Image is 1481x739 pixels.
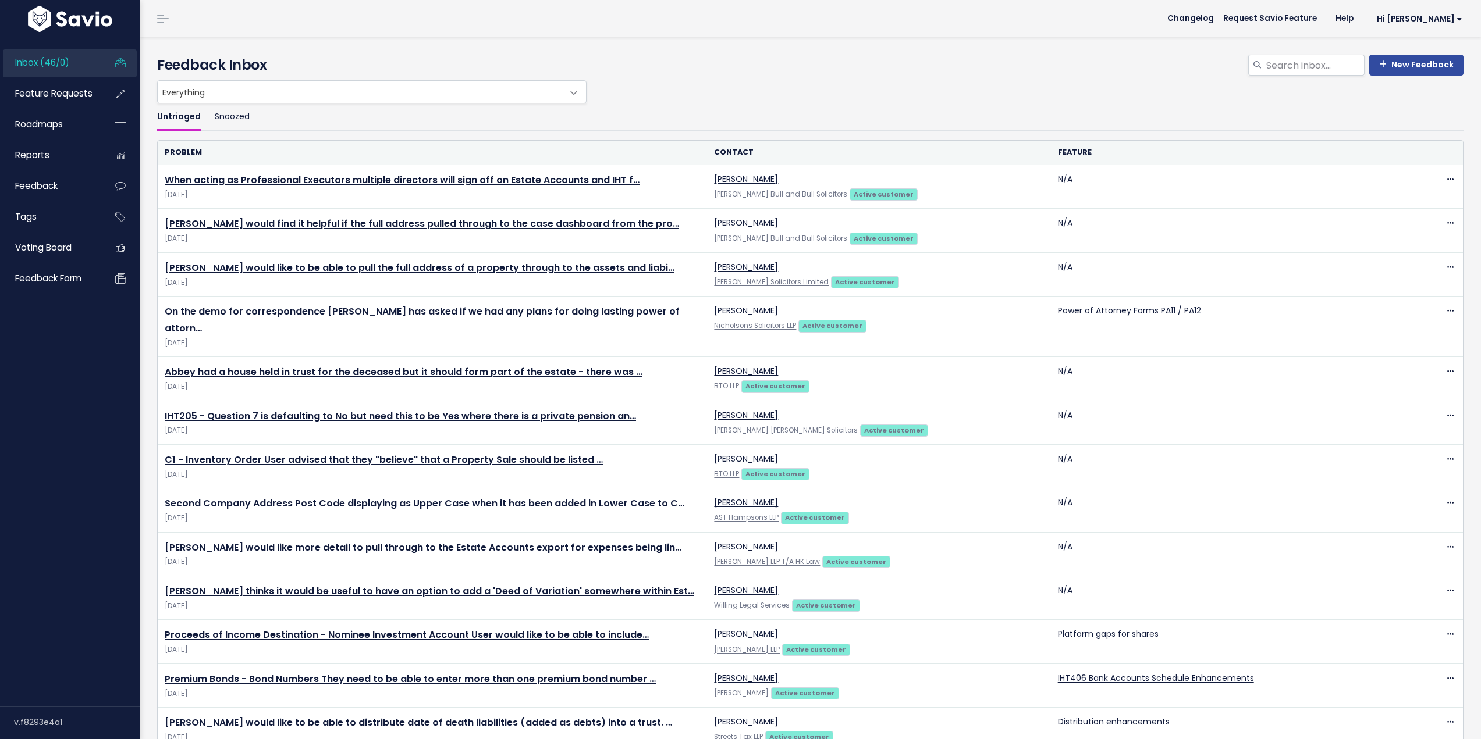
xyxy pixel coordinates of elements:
a: IHT205 - Question 7 is defaulting to No but need this to be Yes where there is a private pension an… [165,409,636,423]
a: On the demo for correspondence [PERSON_NAME] has asked if we had any plans for doing lasting powe... [165,305,680,335]
a: Active customer [741,380,809,391]
td: N/A [1051,488,1394,532]
a: Snoozed [215,103,250,131]
span: [DATE] [165,189,700,201]
a: C1 - Inventory Order User advised that they "believe" that a Property Sale should be listed … [165,453,603,466]
td: N/A [1051,576,1394,620]
a: [PERSON_NAME] [714,453,778,465]
a: [PERSON_NAME] [PERSON_NAME] Solicitors [714,426,858,435]
strong: Active customer [745,469,805,479]
span: [DATE] [165,469,700,481]
a: When acting as Professional Executors multiple directors will sign off on Estate Accounts and IHT f… [165,173,640,187]
a: [PERSON_NAME] would like to be able to distribute date of death liabilities (added as debts) into... [165,716,672,729]
a: Reports [3,142,97,169]
a: [PERSON_NAME] [714,688,769,698]
a: [PERSON_NAME] Bull and Bull Solicitors [714,190,847,199]
span: Hi [PERSON_NAME] [1377,15,1462,23]
a: [PERSON_NAME] [714,365,778,377]
a: [PERSON_NAME] [714,497,778,508]
a: Active customer [781,511,848,523]
span: Everything [157,80,587,103]
a: [PERSON_NAME] [714,584,778,596]
a: BTO LLP [714,469,739,479]
a: Active customer [822,555,890,567]
a: Voting Board [3,234,97,261]
img: logo-white.9d6f32f41409.svg [25,6,115,32]
th: Feature [1051,141,1394,165]
a: Active customer [798,319,866,331]
a: [PERSON_NAME] thinks it would be useful to have an option to add a 'Deed of Variation' somewhere ... [165,584,694,598]
span: [DATE] [165,688,700,700]
a: Untriaged [157,103,201,131]
span: [DATE] [165,600,700,612]
a: Proceeds of Income Destination - Nominee Investment Account User would like to be able to include… [165,628,649,641]
span: Tags [15,210,37,223]
strong: Active customer [854,190,914,199]
a: Feature Requests [3,80,97,107]
h4: Feedback Inbox [157,55,1464,76]
a: Feedback form [3,265,97,292]
strong: Active customer [835,277,895,287]
a: [PERSON_NAME] Solicitors Limited [714,277,829,287]
strong: Active customer [826,557,886,566]
a: Premium Bonds - Bond Numbers They need to be able to enter more than one premium bond number … [165,672,656,686]
a: Active customer [741,467,809,479]
a: Willing Legal Services [714,601,790,610]
a: [PERSON_NAME] [714,541,778,552]
span: Feedback [15,180,58,192]
a: Active customer [831,276,898,287]
a: [PERSON_NAME] [714,217,778,229]
span: Changelog [1167,15,1214,23]
a: Active customer [860,424,928,435]
a: [PERSON_NAME] [714,672,778,684]
span: Voting Board [15,241,72,254]
strong: Active customer [796,601,856,610]
th: Problem [158,141,707,165]
a: BTO LLP [714,381,739,391]
a: [PERSON_NAME] [714,628,778,640]
span: [DATE] [165,233,700,245]
a: Active customer [771,687,839,698]
span: [DATE] [165,644,700,656]
a: Active customer [850,232,917,244]
a: [PERSON_NAME] would like to be able to pull the full address of a property through to the assets ... [165,261,674,274]
a: Active customer [782,643,850,655]
input: Search inbox... [1265,55,1365,76]
span: [DATE] [165,381,700,393]
strong: Active customer [745,381,805,391]
strong: Active customer [854,234,914,243]
a: Active customer [792,599,860,611]
td: N/A [1051,444,1394,488]
span: [DATE] [165,512,700,524]
span: Everything [158,81,563,103]
a: Feedback [3,173,97,199]
td: N/A [1051,252,1394,296]
a: [PERSON_NAME] [714,173,778,185]
td: N/A [1051,401,1394,444]
ul: Filter feature requests [157,103,1464,131]
span: [DATE] [165,556,700,568]
a: Nicholsons Solicitors LLP [714,321,796,330]
a: [PERSON_NAME] would find it helpful if the full address pulled through to the case dashboard from... [165,217,679,230]
a: Request Savio Feature [1214,10,1326,27]
a: [PERSON_NAME] LLP [714,645,780,654]
a: Platform gaps for shares [1058,628,1159,640]
a: [PERSON_NAME] would like more detail to pull through to the Estate Accounts export for expenses b... [165,541,681,554]
span: Reports [15,149,49,161]
a: Tags [3,204,97,230]
span: Roadmaps [15,118,63,130]
a: Active customer [850,188,917,199]
a: Hi [PERSON_NAME] [1363,10,1472,28]
strong: Active customer [785,513,845,522]
span: Feedback form [15,272,81,284]
span: Feature Requests [15,87,93,99]
a: Abbey had a house held in trust for the deceased but it should form part of the estate - there was … [165,365,642,379]
a: Inbox (46/0) [3,49,97,76]
a: [PERSON_NAME] LLP T/A HK Law [714,557,820,566]
a: Distribution enhancements [1058,716,1170,727]
span: Inbox (46/0) [15,56,69,69]
strong: Active customer [775,688,835,698]
a: [PERSON_NAME] Bull and Bull Solicitors [714,234,847,243]
a: Second Company Address Post Code displaying as Upper Case when it has been added in Lower Case to C… [165,497,684,510]
a: New Feedback [1369,55,1464,76]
